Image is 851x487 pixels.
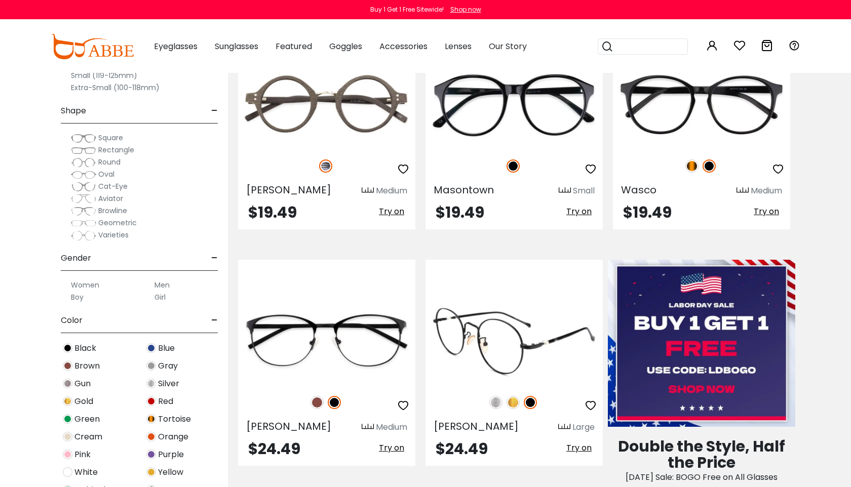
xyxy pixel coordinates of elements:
img: size ruler [558,423,570,431]
button: Try on [376,205,407,218]
img: Cream [63,432,72,441]
img: Tortoise [146,414,156,424]
span: Geometric [98,218,137,228]
img: Blue [146,343,156,353]
span: Oval [98,169,114,179]
span: Purple [158,449,184,461]
img: Brown [63,361,72,371]
img: Black [328,396,341,409]
img: Gold [507,396,520,409]
label: Boy [71,291,84,303]
label: Women [71,279,99,291]
button: Try on [563,441,595,455]
span: Goggles [329,40,362,52]
span: [PERSON_NAME] [246,183,331,197]
span: Try on [566,442,592,454]
img: Purple [146,450,156,459]
span: Featured [276,40,312,52]
label: Extra-Small (100-118mm) [71,82,160,94]
img: abbeglasses.com [51,34,134,59]
img: Orange [146,432,156,441]
img: Cat-Eye.png [71,182,96,192]
div: Shop now [450,5,481,14]
button: Try on [751,205,782,218]
span: [PERSON_NAME] [246,419,331,433]
div: Medium [376,421,407,433]
span: Our Story [489,40,527,52]
img: Green [63,414,72,424]
img: Aviator.png [71,194,96,204]
img: Silver [489,396,502,409]
a: Shop now [445,5,481,14]
label: Girl [154,291,166,303]
button: Try on [563,205,595,218]
img: Tortoise [685,159,699,173]
span: Pink [74,449,91,461]
span: Square [98,133,123,143]
span: Lenses [445,40,472,52]
img: Black Wasco - Acetate ,Universal Bridge Fit [613,60,790,148]
span: Round [98,157,121,167]
span: Shape [61,99,86,123]
span: Rectangle [98,145,134,155]
span: - [211,308,218,333]
div: Medium [751,185,782,197]
img: Geometric.png [71,218,96,228]
a: Black Masontown - Acetate ,Universal Bridge Fit [425,60,603,148]
img: Black [703,159,716,173]
img: Red [146,396,156,406]
div: Medium [376,185,407,197]
span: Eyeglasses [154,40,198,52]
img: White [63,467,72,477]
span: Try on [379,442,404,454]
span: Try on [566,206,592,217]
span: Gender [61,246,91,270]
span: Orange [158,431,188,443]
span: $19.49 [623,201,672,223]
button: Try on [376,441,407,455]
img: Gray [146,361,156,371]
img: Round.png [71,157,96,168]
span: Accessories [379,40,428,52]
span: Color [61,308,83,333]
span: $24.49 [248,438,300,460]
span: Try on [754,206,779,217]
div: Small [573,185,595,197]
img: size ruler [362,423,374,431]
img: Labor Day Sale [608,260,795,427]
span: Yellow [158,466,183,478]
span: Gun [74,378,91,390]
img: Black Durns - Metal ,Adjust Nose Pads [425,296,603,385]
span: Try on [379,206,404,217]
img: size ruler [737,187,749,194]
span: White [74,466,98,478]
span: [PERSON_NAME] [434,419,519,433]
span: Varieties [98,230,129,240]
img: Brown [311,396,324,409]
span: Cream [74,431,102,443]
span: Tortoise [158,413,191,425]
span: $19.49 [248,201,297,223]
img: Pink [63,450,72,459]
img: Striped [319,159,332,173]
span: Browline [98,206,127,216]
img: Yellow [146,467,156,477]
img: Black [507,159,520,173]
img: Striped Piggott - Acetate ,Universal Bridge Fit [238,60,415,148]
span: Brown [74,360,100,372]
img: size ruler [559,187,571,194]
img: Oval.png [71,170,96,180]
span: Green [74,413,100,425]
span: Sunglasses [215,40,258,52]
img: Rectangle.png [71,145,96,155]
span: Wasco [621,183,656,197]
img: Varieties.png [71,230,96,241]
span: Masontown [434,183,494,197]
img: Black Emily - Metal ,Adjust Nose Pads [238,296,415,385]
span: - [211,99,218,123]
img: Browline.png [71,206,96,216]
